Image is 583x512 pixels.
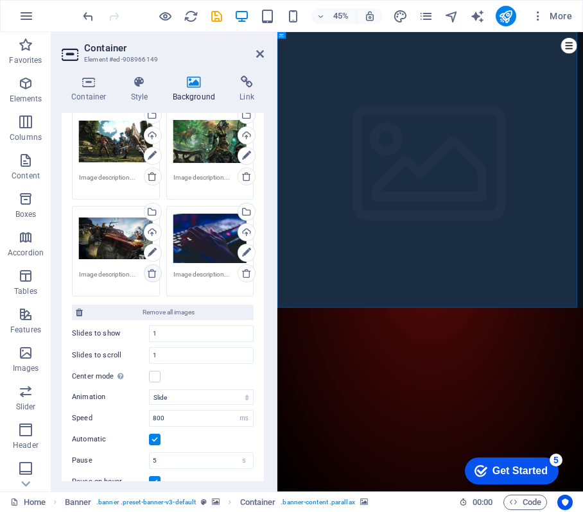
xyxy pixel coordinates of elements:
button: save [209,8,224,24]
a: Click to cancel selection. Double-click to open Pages [10,495,46,510]
div: game1.jpg [173,116,247,167]
div: Get Started 5 items remaining, 0% complete [10,6,104,33]
div: borderlands.jpg [79,213,153,264]
p: Images [13,363,39,373]
i: Design (Ctrl+Alt+Y) [393,9,408,24]
p: Favorites [9,55,42,65]
h6: Session time [459,495,493,510]
span: : [482,497,483,507]
i: Undo: Change colors (Ctrl+Z) [81,9,96,24]
div: Get Started [38,14,93,26]
span: . banner-content .parallax [281,495,354,510]
p: Elements [10,94,42,104]
span: 00 00 [473,495,492,510]
h4: Background [163,76,231,103]
label: Pause [72,457,149,464]
p: Accordion [8,248,44,258]
button: Remove all images [72,305,254,320]
i: Pages (Ctrl+Alt+S) [419,9,433,24]
p: Tables [14,286,37,296]
label: Speed [72,414,149,422]
label: Center mode [72,369,149,384]
button: 45% [311,8,357,24]
span: Remove all images [87,305,250,320]
button: Code [503,495,547,510]
span: Click to select. Double-click to edit [240,495,276,510]
button: text_generator [470,8,485,24]
div: 16334803991_72584ff44b_b.jpg [79,116,153,167]
h2: Container [84,42,264,54]
i: Navigator [444,9,459,24]
div: action-blur-close-up-735911.jpg [173,213,247,264]
label: Automatic [72,432,149,447]
label: Animation [72,389,149,405]
button: Click here to leave preview mode and continue editing [157,8,173,24]
p: Slider [16,402,36,412]
i: Publish [498,9,513,24]
i: Save (Ctrl+S) [209,9,224,24]
i: AI Writer [470,9,485,24]
p: Features [10,325,41,335]
button: pages [419,8,434,24]
i: This element contains a background [360,499,368,506]
p: Content [12,171,40,181]
h4: Style [121,76,163,103]
div: 5 [95,3,108,15]
p: Boxes [15,209,37,219]
button: publish [496,6,516,26]
h4: Container [62,76,121,103]
label: Slides to scroll [72,352,149,359]
span: More [532,10,572,22]
p: Header [13,440,39,450]
button: design [393,8,408,24]
button: More [526,6,577,26]
label: Slides to show [72,330,149,337]
i: This element contains a background [212,499,220,506]
span: Click to select. Double-click to edit [65,495,92,510]
span: Code [509,495,541,510]
span: . banner .preset-banner-v3-default [96,495,196,510]
button: undo [80,8,96,24]
label: Pause on hover [72,474,149,490]
i: On resize automatically adjust zoom level to fit chosen device. [364,10,376,22]
button: navigator [444,8,460,24]
i: This element is a customizable preset [201,499,207,506]
button: reload [183,8,198,24]
h4: Link [230,76,264,103]
button: Usercentrics [557,495,573,510]
p: Columns [10,132,42,142]
h3: Element #ed-908966149 [84,54,238,65]
nav: breadcrumb [65,495,368,510]
h6: 45% [331,8,351,24]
